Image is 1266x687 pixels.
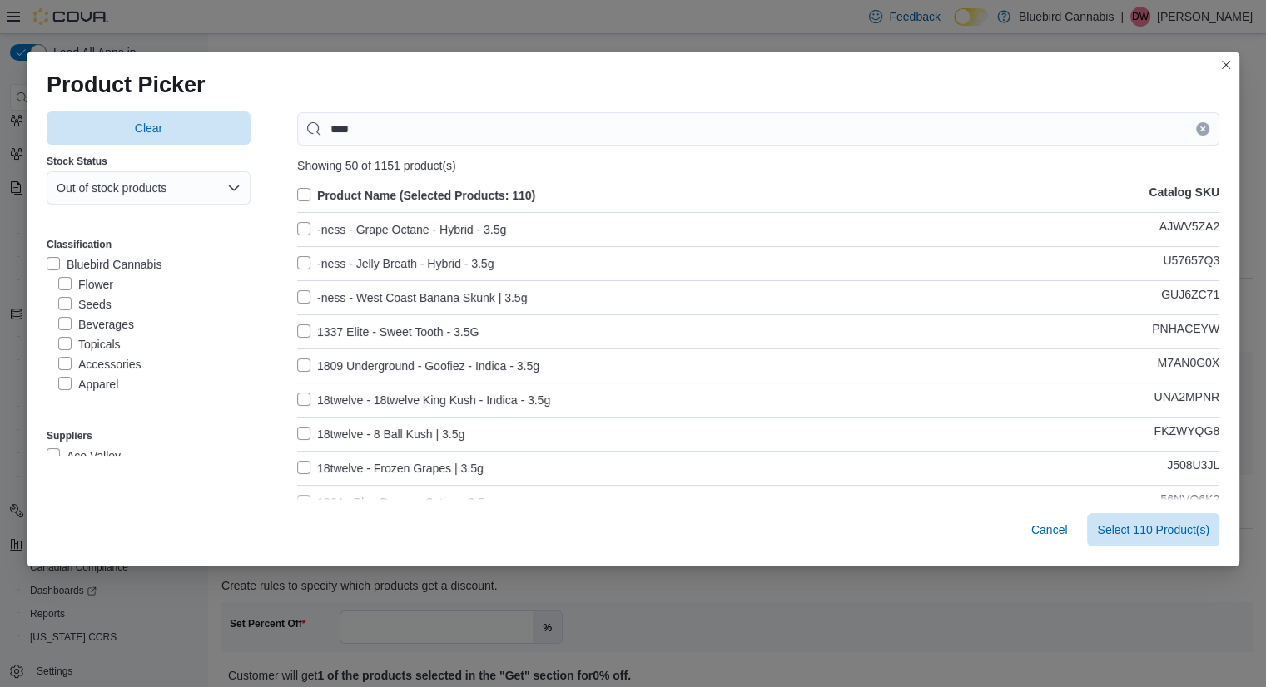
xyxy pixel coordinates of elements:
[297,254,494,274] label: -ness - Jelly Breath - Hybrid - 3.5g
[1163,254,1219,274] p: U57657Q3
[58,394,117,414] label: Edibles
[297,390,550,410] label: 18twelve - 18twelve King Kush - Indica - 3.5g
[47,429,92,442] label: Suppliers
[58,374,118,394] label: Apparel
[47,155,107,168] label: Stock Status
[297,424,464,444] label: 18twelve - 8 Ball Kush | 3.5g
[58,354,141,374] label: Accessories
[58,294,112,314] label: Seeds
[297,356,539,376] label: 1809 Underground - Goofiez - Indica - 3.5g
[47,72,206,98] h1: Product Picker
[297,185,535,205] label: Product Name (Selected Products: 110)
[58,314,134,334] label: Beverages
[1025,513,1075,546] button: Cancel
[1159,220,1219,240] p: AJWV5ZA2
[58,334,121,354] label: Topicals
[1161,288,1219,308] p: GUJ6ZC71
[297,112,1219,146] input: Use aria labels when no actual label is in use
[1196,122,1209,136] button: Clear input
[1216,55,1236,75] button: Closes this modal window
[58,274,113,294] label: Flower
[1160,492,1219,512] p: 56NVQ6K2
[297,159,1219,172] div: Showing 50 of 1151 product(s)
[1157,356,1219,376] p: M7AN0G0X
[47,238,112,251] label: Classification
[135,120,162,136] span: Clear
[1097,521,1209,538] span: Select 110 Product(s)
[1087,513,1219,546] button: Select 110 Product(s)
[1167,458,1219,478] p: J508U3JL
[297,288,527,308] label: -ness - West Coast Banana Skunk | 3.5g
[297,458,484,478] label: 18twelve - Frozen Grapes | 3.5g
[47,255,161,274] label: Bluebird Cannabis
[297,220,506,240] label: -ness - Grape Octane - Hybrid - 3.5g
[297,492,491,512] label: 1964 - Blue Dream - Sativa - 3.5g
[47,111,251,145] button: Clear
[1149,185,1219,205] p: Catalog SKU
[47,171,251,205] button: Out of stock products
[47,446,121,466] label: Ace Valley
[1154,424,1219,444] p: FKZWYQG8
[1154,390,1219,410] p: UNA2MPNR
[1152,322,1219,342] p: PNHACEYW
[297,322,479,342] label: 1337 Elite - Sweet Tooth - 3.5G
[1031,521,1068,538] span: Cancel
